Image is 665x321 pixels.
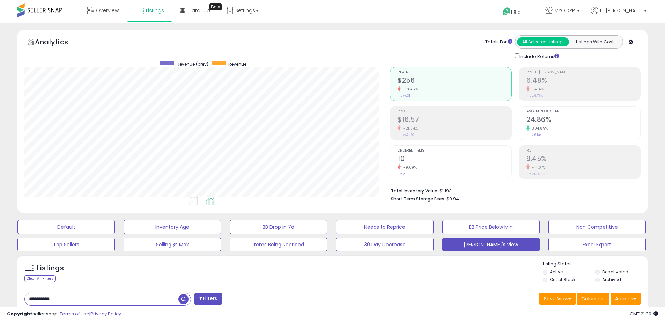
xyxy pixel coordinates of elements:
[230,238,327,251] button: Items Being Repriced
[194,293,222,305] button: Filters
[401,165,417,170] small: -9.09%
[336,238,433,251] button: 30 Day Decrease
[398,133,414,137] small: Prev: $21.20
[526,172,545,176] small: Prev: 10.99%
[550,269,563,275] label: Active
[124,238,221,251] button: Selling @ Max
[530,165,545,170] small: -14.01%
[228,61,246,67] span: Revenue
[124,220,221,234] button: Inventory Age
[539,293,576,305] button: Save View
[581,295,603,302] span: Columns
[35,37,82,49] h5: Analytics
[517,37,569,46] button: All Selected Listings
[398,149,511,153] span: Ordered Items
[442,238,540,251] button: [PERSON_NAME]'s View
[526,71,640,74] span: Profit [PERSON_NAME]
[602,277,621,283] label: Archived
[17,220,115,234] button: Default
[510,52,567,60] div: Include Returns
[401,87,418,92] small: -18.45%
[391,188,438,194] b: Total Inventory Value:
[485,39,512,45] div: Totals For
[530,126,548,131] small: 304.89%
[502,7,511,16] i: Get Help
[90,311,121,317] a: Privacy Policy
[602,269,628,275] label: Deactivated
[526,110,640,114] span: Avg. Buybox Share
[398,172,407,176] small: Prev: 11
[591,7,647,23] a: Hi [PERSON_NAME]
[526,116,640,125] h2: 24.86%
[446,196,459,202] span: $0.94
[497,2,534,23] a: Help
[442,220,540,234] button: BB Price Below Min
[96,7,119,14] span: Overview
[7,311,121,318] div: seller snap | |
[209,3,222,10] div: Tooltip anchor
[611,293,641,305] button: Actions
[17,238,115,251] button: Top Sellers
[569,37,621,46] button: Listings With Cost
[526,76,640,86] h2: 6.48%
[530,87,544,92] small: -4.14%
[398,116,511,125] h2: $16.57
[7,311,32,317] strong: Copyright
[526,149,640,153] span: ROI
[398,94,412,98] small: Prev: $314
[398,76,511,86] h2: $256
[548,220,646,234] button: Non Competitive
[600,7,642,14] span: Hi [PERSON_NAME]
[401,126,418,131] small: -21.84%
[577,293,609,305] button: Columns
[398,71,511,74] span: Revenue
[230,220,327,234] button: BB Drop in 7d
[24,275,56,282] div: Clear All Filters
[398,110,511,114] span: Profit
[548,238,646,251] button: Excel Export
[398,155,511,164] h2: 10
[630,311,658,317] span: 2025-09-15 21:30 GMT
[526,155,640,164] h2: 9.45%
[336,220,433,234] button: Needs to Reprice
[391,186,635,195] li: $1,193
[511,9,520,15] span: Help
[391,196,445,202] b: Short Term Storage Fees:
[60,311,89,317] a: Terms of Use
[188,7,210,14] span: DataHub
[177,61,208,67] span: Revenue (prev)
[526,133,542,137] small: Prev: 6.14%
[146,7,164,14] span: Listings
[543,261,648,268] p: Listing States:
[550,277,575,283] label: Out of Stock
[526,94,543,98] small: Prev: 6.76%
[554,7,575,14] span: MYGORP
[37,263,64,273] h5: Listings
